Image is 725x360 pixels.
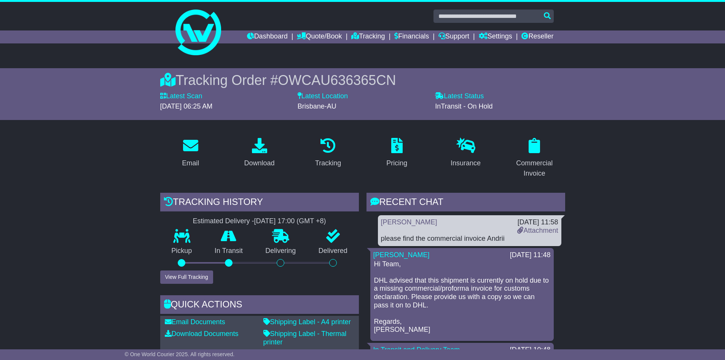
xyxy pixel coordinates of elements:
label: Latest Scan [160,92,202,101]
div: Tracking [315,158,341,168]
p: In Transit [203,247,254,255]
a: Reseller [521,30,553,43]
a: Tracking [351,30,385,43]
div: please find the commercial invoice Andrii [381,235,558,243]
div: Insurance [451,158,481,168]
span: [DATE] 06:25 AM [160,102,213,110]
p: Delivered [307,247,359,255]
a: Dashboard [247,30,288,43]
div: Commercial Invoice [509,158,560,179]
div: Download [244,158,274,168]
a: Settings [479,30,512,43]
div: Estimated Delivery - [160,217,359,226]
span: Brisbane-AU [298,102,336,110]
a: Support [438,30,469,43]
label: Latest Status [435,92,484,101]
a: [PERSON_NAME] [373,251,430,259]
a: Financials [394,30,429,43]
a: Email Documents [165,318,225,326]
button: View Full Tracking [160,270,213,284]
a: Download [239,135,279,171]
a: Commercial Invoice [504,135,565,181]
div: RECENT CHAT [366,193,565,213]
div: [DATE] 11:48 [510,251,551,259]
div: Quick Actions [160,295,359,316]
a: Tracking [310,135,346,171]
a: Pricing [381,135,412,171]
a: Shipping Label - Thermal printer [263,330,347,346]
div: Pricing [386,158,407,168]
label: Latest Location [298,92,348,101]
span: OWCAU636365CN [278,72,396,88]
a: Email [177,135,204,171]
a: [PERSON_NAME] [381,218,437,226]
a: In Transit and Delivery Team [373,346,460,354]
p: Pickup [160,247,204,255]
p: Delivering [254,247,308,255]
div: [DATE] 11:58 [517,218,558,227]
a: Shipping Label - A4 printer [263,318,351,326]
div: [DATE] 10:48 [510,346,551,354]
span: © One World Courier 2025. All rights reserved. [125,351,235,357]
div: [DATE] 17:00 (GMT +8) [254,217,326,226]
a: Quote/Book [297,30,342,43]
a: Attachment [517,227,558,234]
a: Insurance [446,135,486,171]
p: Hi Team, DHL advised that this shipment is currently on hold due to a missing commercial/proforma... [374,260,550,334]
div: Tracking Order # [160,72,565,88]
div: Email [182,158,199,168]
a: Download Documents [165,330,239,338]
span: InTransit - On Hold [435,102,492,110]
div: Tracking history [160,193,359,213]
